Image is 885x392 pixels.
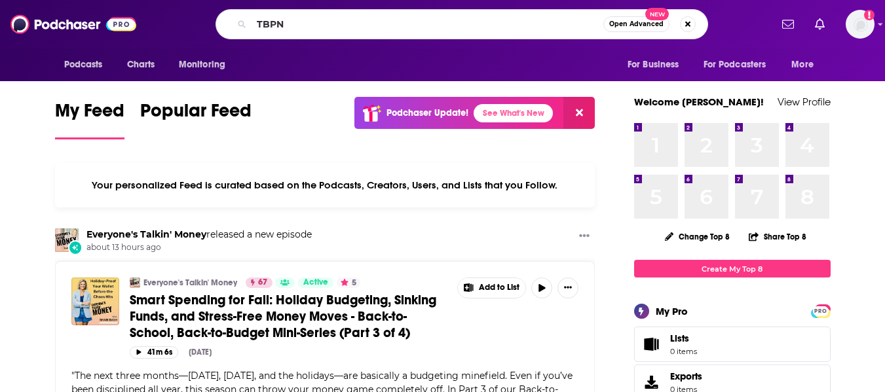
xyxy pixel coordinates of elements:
span: Active [303,276,328,289]
span: Charts [127,56,155,74]
button: Show profile menu [846,10,875,39]
span: Lists [639,335,665,353]
a: Everyone's Talkin' Money [143,277,237,288]
span: Exports [670,370,702,382]
button: Change Top 8 [657,228,738,245]
a: Smart Spending for Fall: Holiday Budgeting, Sinking Funds, and Stress-Free Money Moves - Back-to-... [130,292,448,341]
a: Active [298,277,333,288]
a: Welcome [PERSON_NAME]! [634,96,764,108]
span: More [791,56,814,74]
a: Charts [119,52,163,77]
button: open menu [695,52,785,77]
a: View Profile [778,96,831,108]
span: Monitoring [179,56,225,74]
p: Podchaser Update! [386,107,468,118]
a: Popular Feed [140,99,252,139]
button: open menu [782,52,830,77]
button: 5 [337,277,360,288]
span: New [645,8,669,20]
button: open menu [618,52,696,77]
span: For Business [628,56,679,74]
span: For Podcasters [704,56,766,74]
div: [DATE] [189,347,212,357]
span: Podcasts [64,56,103,74]
span: Popular Feed [140,99,252,130]
span: about 13 hours ago [86,242,312,253]
a: PRO [813,306,829,315]
span: Add to List [479,283,519,293]
img: Everyone's Talkin' Money [130,277,140,288]
button: Show More Button [458,278,526,298]
a: 67 [246,277,273,288]
span: Open Advanced [609,21,664,27]
button: Open AdvancedNew [603,16,669,32]
span: Exports [639,373,665,391]
a: Everyone's Talkin' Money [86,228,206,240]
span: 67 [258,276,267,289]
button: open menu [55,52,120,77]
input: Search podcasts, credits, & more... [252,14,603,35]
a: See What's New [474,104,553,122]
div: New Episode [68,240,83,255]
div: Search podcasts, credits, & more... [216,9,708,39]
a: Create My Top 8 [634,260,831,277]
svg: Add a profile image [864,10,875,20]
div: My Pro [656,305,688,317]
img: Smart Spending for Fall: Holiday Budgeting, Sinking Funds, and Stress-Free Money Moves - Back-to-... [71,277,119,325]
h3: released a new episode [86,228,312,241]
button: 41m 6s [130,346,178,359]
button: open menu [170,52,242,77]
a: My Feed [55,99,124,139]
span: Smart Spending for Fall: Holiday Budgeting, Sinking Funds, and Stress-Free Money Moves - Back-to-... [130,292,436,341]
span: Logged in as rpearson [846,10,875,39]
span: Lists [670,332,689,344]
div: Your personalized Feed is curated based on the Podcasts, Creators, Users, and Lists that you Follow. [55,163,595,207]
a: Show notifications dropdown [810,13,830,35]
a: Show notifications dropdown [777,13,799,35]
span: Lists [670,332,697,344]
span: 0 items [670,347,697,356]
img: Everyone's Talkin' Money [55,228,79,252]
button: Show More Button [557,277,578,298]
img: User Profile [846,10,875,39]
img: Podchaser - Follow, Share and Rate Podcasts [10,12,136,37]
button: Show More Button [574,228,595,245]
button: Share Top 8 [748,224,807,249]
span: My Feed [55,99,124,130]
a: Lists [634,327,831,362]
